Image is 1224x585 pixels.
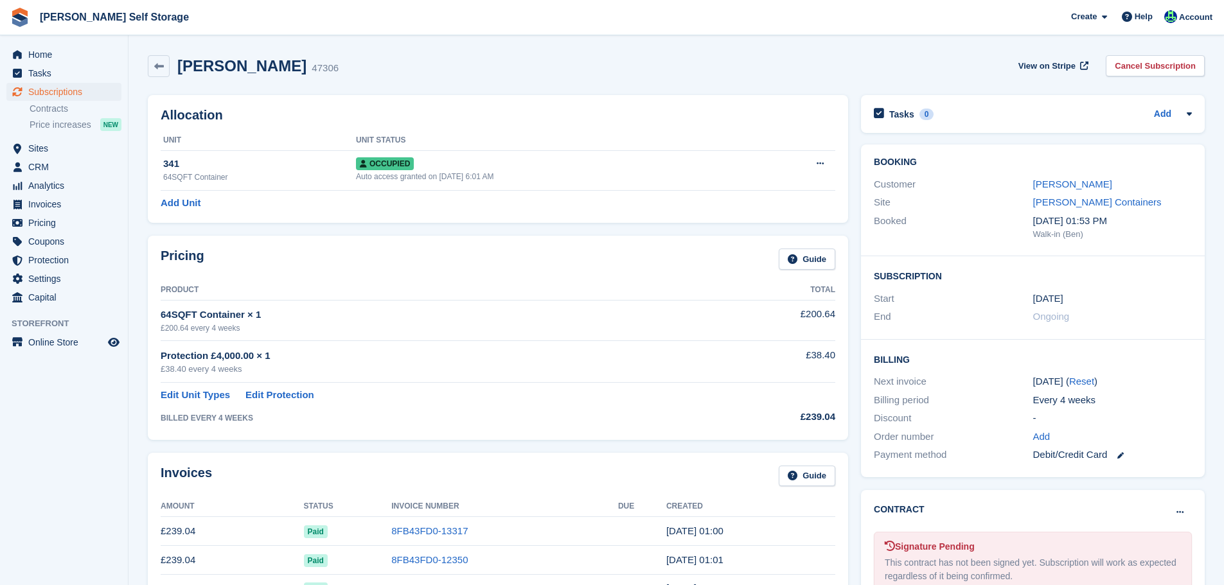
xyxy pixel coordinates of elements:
[161,363,711,376] div: £38.40 every 4 weeks
[1033,311,1070,322] span: Ongoing
[874,157,1192,168] h2: Booking
[1018,60,1076,73] span: View on Stripe
[6,270,121,288] a: menu
[245,388,314,403] a: Edit Protection
[1106,55,1205,76] a: Cancel Subscription
[28,83,105,101] span: Subscriptions
[28,232,105,250] span: Coupons
[28,177,105,195] span: Analytics
[391,496,618,517] th: Invoice Number
[666,554,723,565] time: 2025-06-28 00:01:45 UTC
[874,292,1033,306] div: Start
[779,249,835,270] a: Guide
[6,232,121,250] a: menu
[711,341,835,383] td: £38.40
[28,251,105,269] span: Protection
[1033,393,1192,408] div: Every 4 weeks
[161,322,711,334] div: £200.64 every 4 weeks
[874,503,925,516] h2: Contract
[1135,10,1153,23] span: Help
[177,57,306,74] h2: [PERSON_NAME]
[161,496,304,517] th: Amount
[1033,411,1192,426] div: -
[28,288,105,306] span: Capital
[30,118,121,132] a: Price increases NEW
[161,388,230,403] a: Edit Unit Types
[312,61,339,76] div: 47306
[874,195,1033,210] div: Site
[304,554,328,567] span: Paid
[874,269,1192,282] h2: Subscription
[6,158,121,176] a: menu
[6,251,121,269] a: menu
[161,517,304,546] td: £239.04
[161,308,711,322] div: 64SQFT Container × 1
[35,6,194,28] a: [PERSON_NAME] Self Storage
[12,317,128,330] span: Storefront
[28,46,105,64] span: Home
[1179,11,1212,24] span: Account
[6,139,121,157] a: menu
[163,157,356,171] div: 341
[30,103,121,115] a: Contracts
[161,108,835,123] h2: Allocation
[1033,374,1192,389] div: [DATE] ( )
[1033,228,1192,241] div: Walk-in (Ben)
[304,525,328,538] span: Paid
[874,393,1033,408] div: Billing period
[10,8,30,27] img: stora-icon-8386f47178a22dfd0bd8f6a31ec36ba5ce8667c1dd55bd0f319d3a0aa187defe.svg
[779,466,835,487] a: Guide
[30,119,91,131] span: Price increases
[874,430,1033,444] div: Order number
[711,410,835,424] div: £239.04
[6,195,121,213] a: menu
[666,525,723,536] time: 2025-07-26 00:00:46 UTC
[356,171,757,182] div: Auto access granted on [DATE] 6:01 AM
[161,130,356,151] th: Unit
[161,546,304,575] td: £239.04
[28,333,105,351] span: Online Store
[1033,179,1112,189] a: [PERSON_NAME]
[1071,10,1097,23] span: Create
[874,448,1033,462] div: Payment method
[391,554,468,565] a: 8FB43FD0-12350
[6,46,121,64] a: menu
[1033,448,1192,462] div: Debit/Credit Card
[874,310,1033,324] div: End
[874,411,1033,426] div: Discount
[711,300,835,340] td: £200.64
[28,139,105,157] span: Sites
[1069,376,1094,387] a: Reset
[1033,430,1051,444] a: Add
[889,109,914,120] h2: Tasks
[1033,292,1063,306] time: 2024-07-27 00:00:00 UTC
[161,280,711,301] th: Product
[28,158,105,176] span: CRM
[28,214,105,232] span: Pricing
[6,64,121,82] a: menu
[6,333,121,351] a: menu
[161,349,711,363] div: Protection £4,000.00 × 1
[28,195,105,213] span: Invoices
[6,177,121,195] a: menu
[106,335,121,350] a: Preview store
[874,177,1033,192] div: Customer
[161,466,212,487] h2: Invoices
[391,525,468,536] a: 8FB43FD0-13317
[885,556,1181,583] div: This contract has not been signed yet. Subscription will work as expected regardless of it being ...
[304,496,392,517] th: Status
[356,157,414,170] span: Occupied
[885,540,1181,554] div: Signature Pending
[161,249,204,270] h2: Pricing
[28,270,105,288] span: Settings
[618,496,666,517] th: Due
[1154,107,1171,122] a: Add
[163,171,356,183] div: 64SQFT Container
[100,118,121,131] div: NEW
[874,374,1033,389] div: Next invoice
[1013,55,1091,76] a: View on Stripe
[6,288,121,306] a: menu
[161,196,200,211] a: Add Unit
[356,130,757,151] th: Unit Status
[6,83,121,101] a: menu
